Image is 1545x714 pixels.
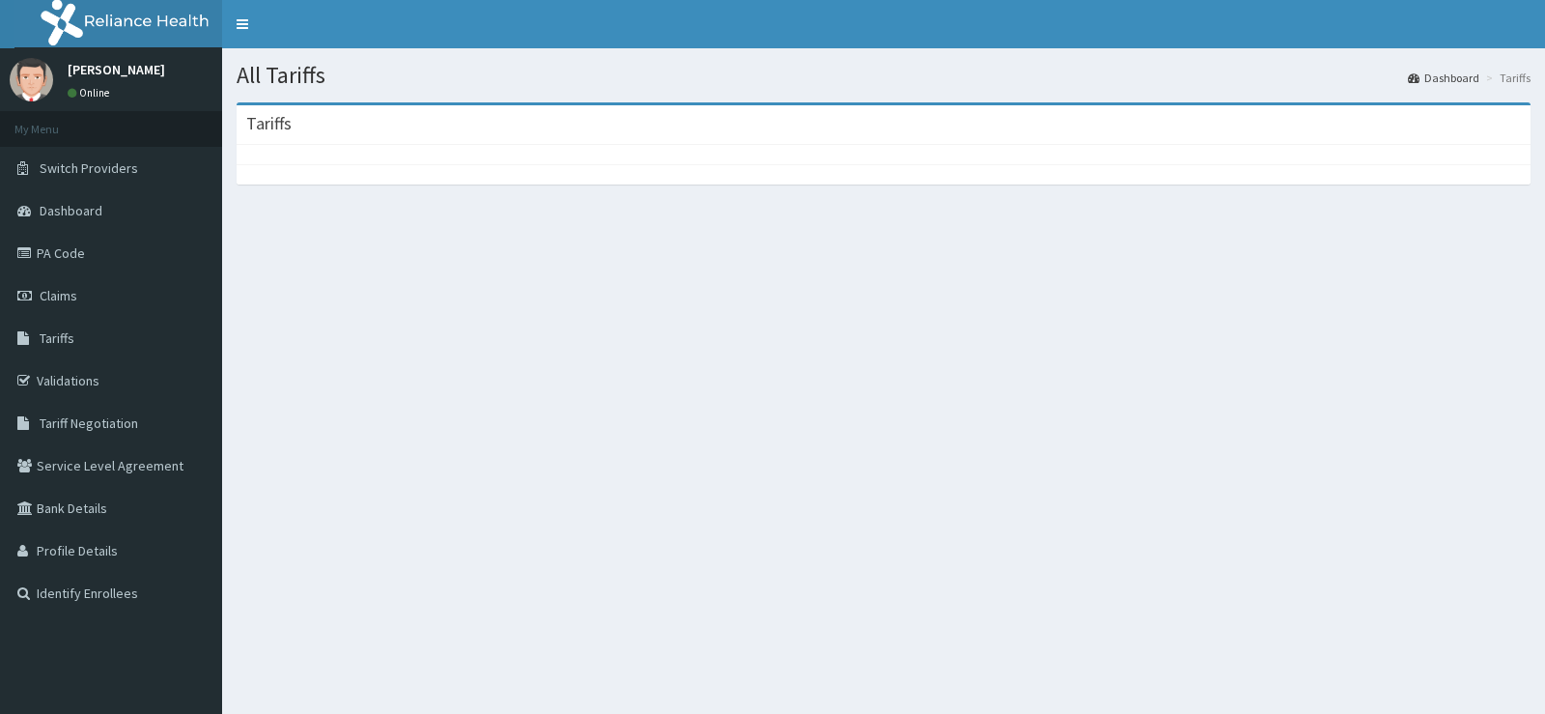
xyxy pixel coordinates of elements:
[237,63,1531,88] h1: All Tariffs
[40,202,102,219] span: Dashboard
[68,86,114,100] a: Online
[1481,70,1531,86] li: Tariffs
[10,58,53,101] img: User Image
[40,329,74,347] span: Tariffs
[40,159,138,177] span: Switch Providers
[40,287,77,304] span: Claims
[68,63,165,76] p: [PERSON_NAME]
[40,414,138,432] span: Tariff Negotiation
[1408,70,1479,86] a: Dashboard
[246,115,292,132] h3: Tariffs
